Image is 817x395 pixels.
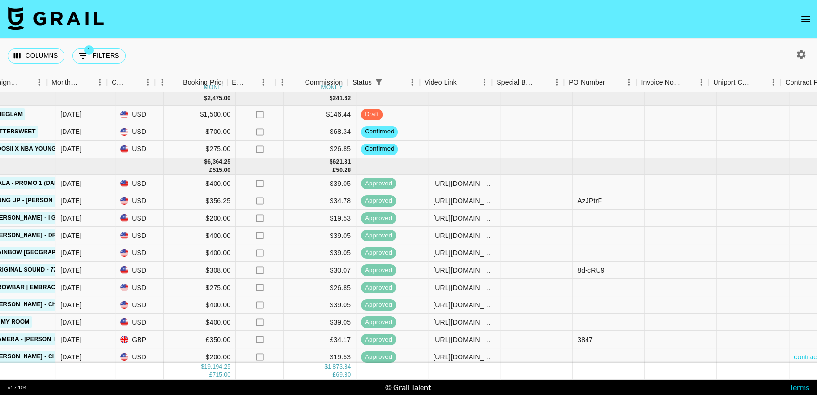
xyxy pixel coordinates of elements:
button: Sort [680,76,694,89]
div: 3847 [577,335,593,344]
button: Menu [549,75,564,90]
div: $ [204,158,207,166]
div: Uniport Contact Email [708,73,780,92]
div: $39.05 [284,175,356,192]
div: GBP [115,331,164,348]
div: $ [204,94,207,103]
button: Menu [92,75,107,90]
div: money [204,84,226,90]
button: Sort [605,76,618,89]
div: $356.25 [164,192,236,210]
div: https://www.tiktok.com/@thekfamily33/video/7545597907307695390?is_from_webapp=1&sender_device=pc&... [433,231,495,240]
button: Sort [169,76,183,89]
div: $68.34 [284,123,356,141]
button: Sort [753,76,766,89]
div: 8d-cRU9 [577,265,604,275]
div: Sep '25 [60,283,82,292]
div: Sep '25 [60,265,82,275]
div: Sep '25 [60,317,82,327]
div: 715.00 [212,371,230,379]
div: Sep '25 [60,352,82,362]
div: $39.05 [284,244,356,262]
span: draft [361,110,383,119]
div: Oct '25 [60,127,82,136]
div: $19.53 [284,210,356,227]
div: USD [115,314,164,331]
div: 1,873.84 [328,363,351,371]
div: $39.05 [284,296,356,314]
button: Show filters [372,76,385,89]
button: Sort [127,76,140,89]
div: USD [115,141,164,158]
button: Menu [140,75,155,90]
button: Sort [292,76,305,89]
span: approved [361,266,396,275]
div: $19.53 [284,348,356,366]
button: Menu [256,75,270,90]
div: USD [115,262,164,279]
div: USD [115,175,164,192]
div: https://www.tiktok.com/@alexxisreedd/video/7548205214969498902?is_from_webapp=1&sender_device=pc&... [433,352,495,362]
div: $400.00 [164,227,236,244]
button: Sort [245,76,259,89]
button: open drawer [796,10,815,29]
div: https://www.tiktok.com/@rawlinsness/video/7555971406303972638?is_from_webapp=1&sender_device=pc&w... [433,248,495,258]
button: Menu [622,75,636,90]
div: Month Due [47,73,107,92]
div: USD [115,279,164,296]
button: Menu [766,75,780,90]
div: Currency [112,73,127,92]
button: Sort [536,76,549,89]
div: $200.00 [164,210,236,227]
div: Sep '25 [60,231,82,240]
button: Menu [155,75,169,90]
div: £ [332,371,336,379]
div: Booking Price [183,73,225,92]
div: v 1.7.104 [8,384,26,391]
span: approved [361,249,396,258]
span: approved [361,353,396,362]
div: $200.00 [164,348,236,366]
div: Commission [305,73,343,92]
button: Menu [32,75,47,90]
span: confirmed [361,145,398,154]
div: $ [201,363,204,371]
div: 621.31 [332,158,351,166]
span: approved [361,179,396,188]
div: $400.00 [164,175,236,192]
div: Video Link [424,73,457,92]
div: USD [115,106,164,123]
div: $26.85 [284,279,356,296]
div: https://www.tiktok.com/@cozmo3lg/photo/7551440511890951446?is_from_webapp=1&sender_device=pc&web_... [433,335,495,344]
div: money [321,84,343,90]
div: $400.00 [164,244,236,262]
div: $400.00 [164,296,236,314]
span: confirmed [361,127,398,136]
div: $ [330,94,333,103]
button: Sort [385,76,399,89]
span: approved [361,283,396,292]
div: Special Booking Type [492,73,564,92]
div: 19,194.25 [204,363,230,371]
a: Terms [790,382,809,392]
div: $30.07 [284,262,356,279]
div: Sep '25 [60,335,82,344]
div: Sep '25 [60,300,82,310]
span: 1 [84,45,94,55]
div: $308.00 [164,262,236,279]
div: $ [324,363,328,371]
div: https://www.tiktok.com/@cozmo3lg/photo/7553014502514576662?is_from_webapp=1&sender_device=pc&web_... [433,283,495,292]
div: Status [347,73,420,92]
div: https://www.tiktok.com/@alexxisreedd/video/7554131050998304022?is_from_webapp=1&sender_device=pc&... [433,213,495,223]
div: $34.78 [284,192,356,210]
div: USD [115,210,164,227]
button: Menu [405,75,420,90]
div: Sep '25 [60,213,82,223]
div: Oct '25 [60,109,82,119]
div: $400.00 [164,314,236,331]
div: USD [115,348,164,366]
button: Sort [19,76,32,89]
div: Invoice Notes [636,73,708,92]
div: $ [330,158,333,166]
span: approved [361,197,396,206]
